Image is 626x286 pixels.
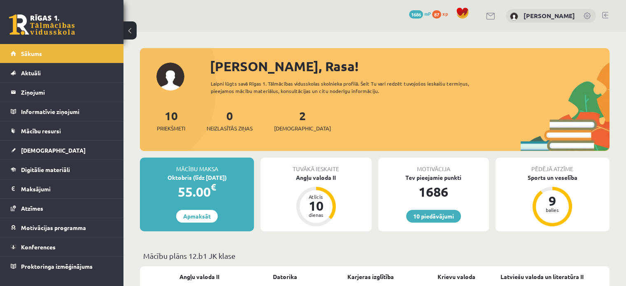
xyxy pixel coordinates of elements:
a: 87 xp [432,10,452,17]
span: Motivācijas programma [21,224,86,231]
a: Mācību resursi [11,121,113,140]
a: Latviešu valoda un literatūra II [500,272,584,281]
span: Priekšmeti [157,124,185,133]
a: Angļu valoda II Atlicis 10 dienas [261,173,371,228]
div: dienas [304,212,328,217]
a: 1686 mP [409,10,431,17]
a: [PERSON_NAME] [524,12,575,20]
div: Mācību maksa [140,158,254,173]
a: Sākums [11,44,113,63]
span: Konferences [21,243,56,251]
legend: Maksājumi [21,179,113,198]
span: [DEMOGRAPHIC_DATA] [21,146,86,154]
span: Atzīmes [21,205,43,212]
a: Atzīmes [11,199,113,218]
a: Maksājumi [11,179,113,198]
div: Atlicis [304,194,328,199]
img: Rasa Daņiļeviča [510,12,518,21]
a: Aktuāli [11,63,113,82]
span: [DEMOGRAPHIC_DATA] [274,124,331,133]
span: Neizlasītās ziņas [207,124,253,133]
a: Proktoringa izmēģinājums [11,257,113,276]
span: 87 [432,10,441,19]
span: Mācību resursi [21,127,61,135]
span: Aktuāli [21,69,41,77]
div: 10 [304,199,328,212]
a: Ziņojumi [11,83,113,102]
a: Digitālie materiāli [11,160,113,179]
div: Pēdējā atzīme [496,158,610,173]
div: 1686 [378,182,489,202]
div: Sports un veselība [496,173,610,182]
span: mP [424,10,431,17]
div: [PERSON_NAME], Rasa! [210,56,610,76]
legend: Ziņojumi [21,83,113,102]
div: 55.00 [140,182,254,202]
div: Laipni lūgts savā Rīgas 1. Tālmācības vidusskolas skolnieka profilā. Šeit Tu vari redzēt tuvojošo... [211,80,493,95]
a: 2[DEMOGRAPHIC_DATA] [274,108,331,133]
a: 10 piedāvājumi [406,210,461,223]
span: xp [442,10,448,17]
a: Apmaksāt [176,210,218,223]
span: Sākums [21,50,42,57]
div: Motivācija [378,158,489,173]
a: Rīgas 1. Tālmācības vidusskola [9,14,75,35]
div: Tuvākā ieskaite [261,158,371,173]
span: 1686 [409,10,423,19]
a: [DEMOGRAPHIC_DATA] [11,141,113,160]
div: Oktobris (līdz [DATE]) [140,173,254,182]
div: Tev pieejamie punkti [378,173,489,182]
a: 0Neizlasītās ziņas [207,108,253,133]
a: Karjeras izglītība [347,272,394,281]
a: Angļu valoda II [179,272,219,281]
span: Digitālie materiāli [21,166,70,173]
span: Proktoringa izmēģinājums [21,263,93,270]
a: Datorika [273,272,297,281]
a: Krievu valoda [438,272,475,281]
span: € [211,181,216,193]
a: 10Priekšmeti [157,108,185,133]
div: Angļu valoda II [261,173,371,182]
a: Motivācijas programma [11,218,113,237]
legend: Informatīvie ziņojumi [21,102,113,121]
p: Mācību plāns 12.b1 JK klase [143,250,606,261]
a: Sports un veselība 9 balles [496,173,610,228]
div: 9 [540,194,565,207]
div: balles [540,207,565,212]
a: Informatīvie ziņojumi [11,102,113,121]
a: Konferences [11,237,113,256]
